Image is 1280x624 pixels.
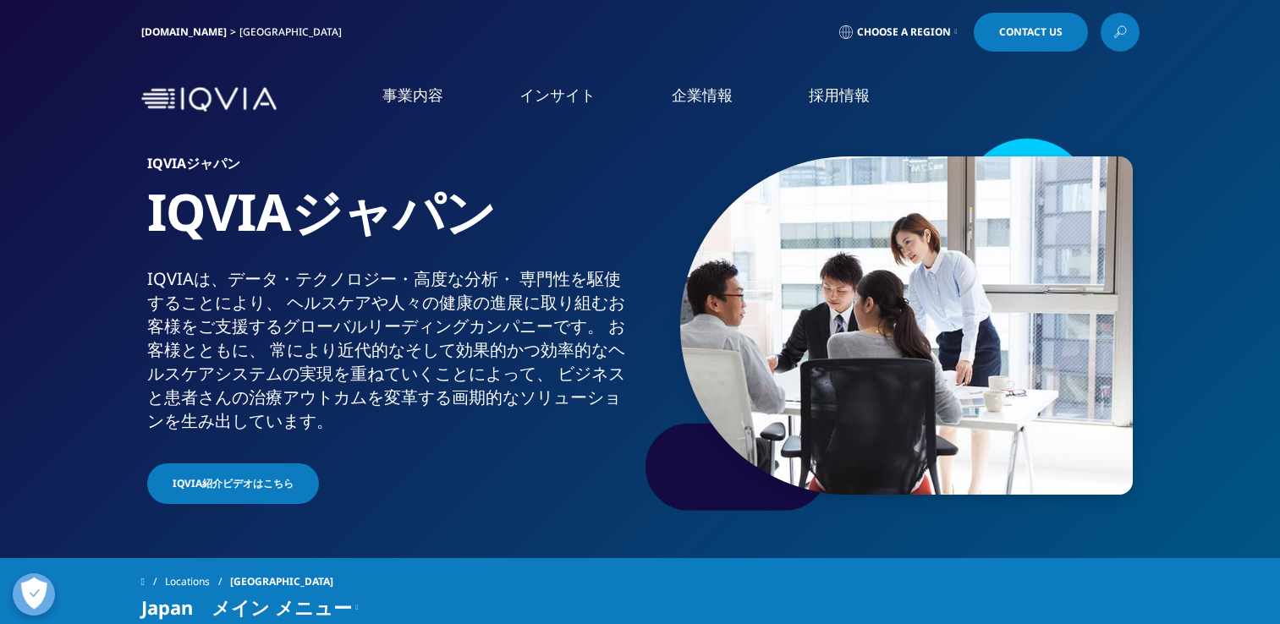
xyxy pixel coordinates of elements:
[230,567,333,597] span: [GEOGRAPHIC_DATA]
[147,267,634,433] div: IQVIAは、​データ・​テクノロジー・​高度な​分析・​ 専門性を​駆使する​ことに​より、​ ヘルスケアや​人々の​健康の​進展に​取り組む​お客様を​ご支援​する​グローバル​リーディング...
[239,25,349,39] div: [GEOGRAPHIC_DATA]
[165,567,230,597] a: Locations
[141,25,227,39] a: [DOMAIN_NAME]
[857,25,951,39] span: Choose a Region
[147,180,634,267] h1: IQVIAジャパン
[519,85,596,106] a: インサイト
[141,597,352,617] span: Japan メイン メニュー
[680,156,1133,495] img: 873_asian-businesspeople-meeting-in-office.jpg
[382,85,443,106] a: 事業内容
[974,13,1088,52] a: Contact Us
[809,85,870,106] a: 採用情報
[147,156,634,180] h6: IQVIAジャパン
[147,463,319,504] a: IQVIA紹介ビデオはこちら
[999,27,1063,37] span: Contact Us
[672,85,733,106] a: 企業情報
[13,573,55,616] button: 優先設定センターを開く
[173,476,294,491] span: IQVIA紹介ビデオはこちら
[283,59,1140,140] nav: Primary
